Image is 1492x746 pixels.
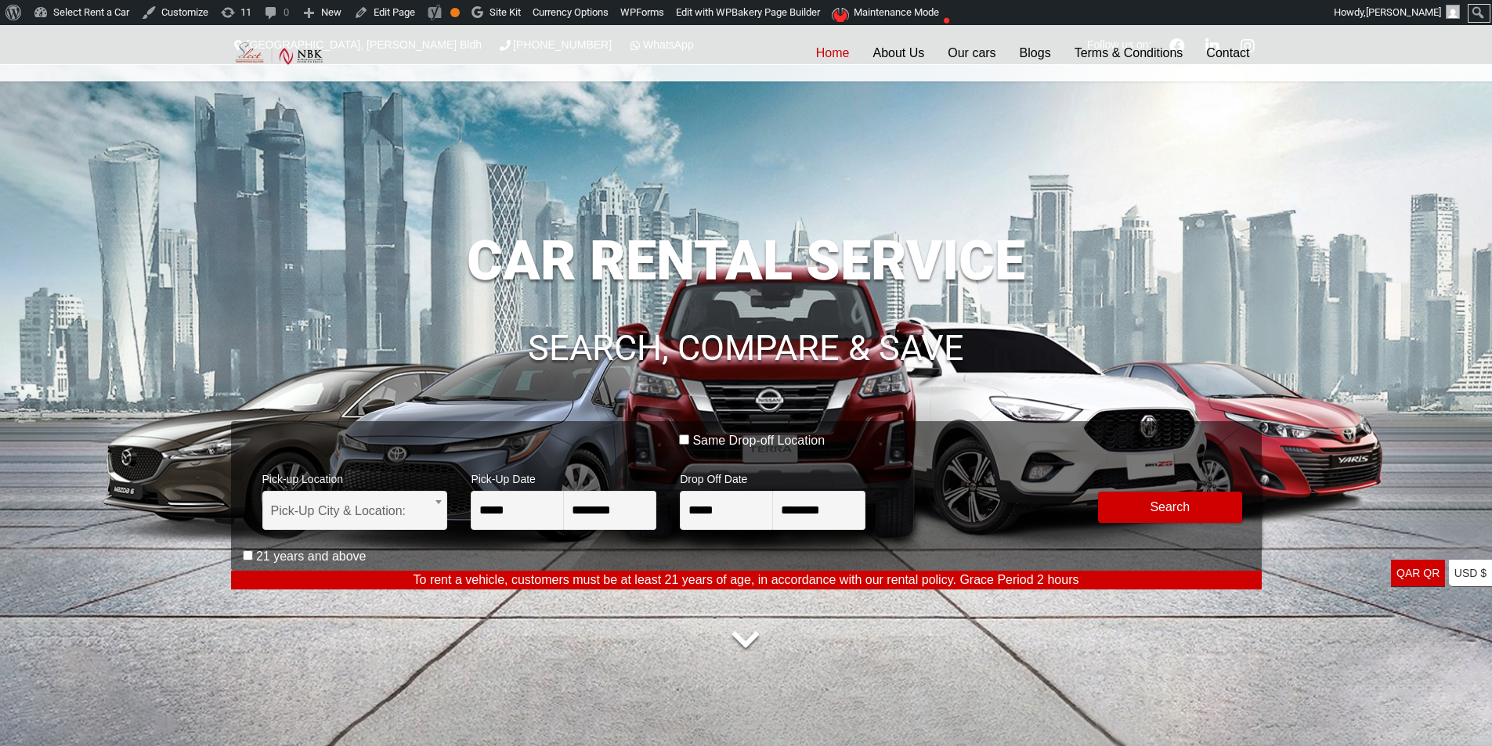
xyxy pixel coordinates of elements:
button: Modify Search [1098,492,1242,523]
a: About Us [861,25,936,81]
p: To rent a vehicle, customers must be at least 21 years of age, in accordance with our rental poli... [231,571,1262,589]
a: Home [804,25,862,81]
label: 21 years and above [256,549,367,564]
a: Blogs [1008,25,1063,81]
h1: SEARCH, COMPARE & SAVE [231,330,1262,366]
h1: CAR RENTAL SERVICE [231,233,1262,288]
span: [PERSON_NAME] [1366,6,1441,18]
span: Pick-Up City & Location: [271,492,439,531]
a: QAR QR [1391,560,1445,587]
img: Select Rent a Car [235,42,323,65]
span: Pick-Up City & Location: [262,491,448,530]
span: Pick-Up Date [471,463,656,491]
div: OK [450,8,460,17]
span: Pick-up Location [262,463,448,491]
a: Our cars [936,25,1007,81]
img: Maintenance mode is disabled [832,8,851,22]
label: Same Drop-off Location [692,433,825,449]
a: USD $ [1449,560,1492,587]
i: ● [939,4,955,17]
span: Drop Off Date [680,463,865,491]
a: Contact [1194,25,1261,81]
span: Site Kit [490,6,521,18]
a: Terms & Conditions [1063,25,1195,81]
